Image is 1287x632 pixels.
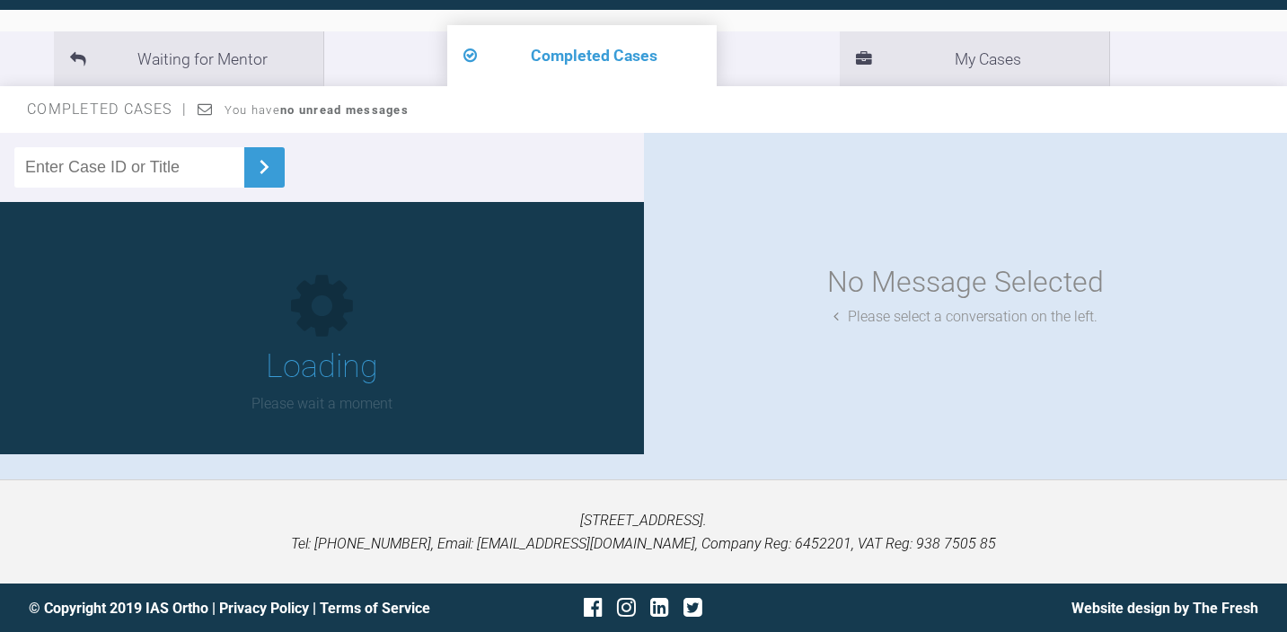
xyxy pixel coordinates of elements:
span: You have [225,103,409,117]
li: Completed Cases [447,25,717,86]
p: [STREET_ADDRESS]. Tel: [PHONE_NUMBER], Email: [EMAIL_ADDRESS][DOMAIN_NAME], Company Reg: 6452201,... [29,509,1258,555]
a: Privacy Policy [219,600,309,617]
li: Waiting for Mentor [54,31,323,86]
p: Please wait a moment [251,392,392,416]
strong: no unread messages [280,103,409,117]
img: chevronRight.28bd32b0.svg [250,153,278,181]
li: My Cases [840,31,1109,86]
div: © Copyright 2019 IAS Ortho | | [29,597,438,620]
span: Completed Cases [27,101,187,118]
a: Website design by The Fresh [1071,600,1258,617]
a: Terms of Service [320,600,430,617]
div: No Message Selected [827,259,1104,305]
h1: Loading [266,341,378,393]
input: Enter Case ID or Title [14,147,244,188]
div: Please select a conversation on the left. [833,305,1097,329]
